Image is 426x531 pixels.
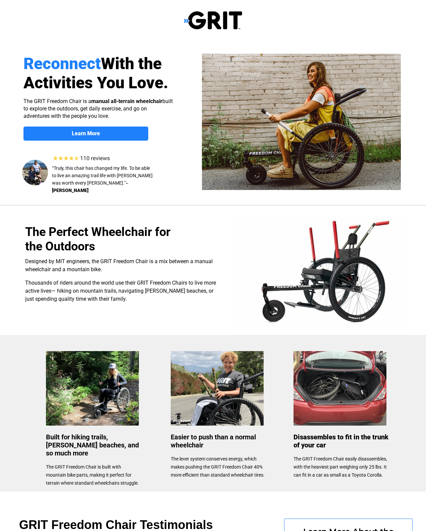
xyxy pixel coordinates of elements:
[52,165,153,186] span: “Truly, this chair has changed my life. To be able to live an amazing trail life with [PERSON_NAM...
[294,433,388,449] span: Disassembles to fit in the trunk of your car
[23,127,148,141] a: Learn More
[23,73,168,92] span: Activities You Love.
[46,433,139,457] span: Built for hiking trails, [PERSON_NAME] beaches, and so much more
[294,456,387,478] span: The GRIT Freedom Chair easily disassembles, with the heaviest part weighing only 25 lbs. It can f...
[25,258,213,273] span: Designed by MIT engineers, the GRIT Freedom Chair is a mix between a manual wheelchair and a moun...
[25,225,170,253] span: The Perfect Wheelchair for the Outdoors
[23,54,101,73] span: Reconnect
[171,433,256,449] span: Easier to push than a normal wheelchair
[101,54,162,73] span: With the
[25,280,216,302] span: Thousands of riders around the world use their GRIT Freedom Chairs to live more active lives— hik...
[72,130,100,137] strong: Learn More
[23,98,173,119] span: The GRIT Freedom Chair is a built to explore the outdoors, get daily exercise, and go on adventur...
[171,456,265,478] span: The lever system conserves energy, which makes pushing the GRIT Freedom Chair 40% more efficient ...
[91,98,162,104] strong: manual all-terrain wheelchair
[46,464,139,486] span: The GRIT Freedom Chair is built with mountain bike parts, making it perfect for terrain where sta...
